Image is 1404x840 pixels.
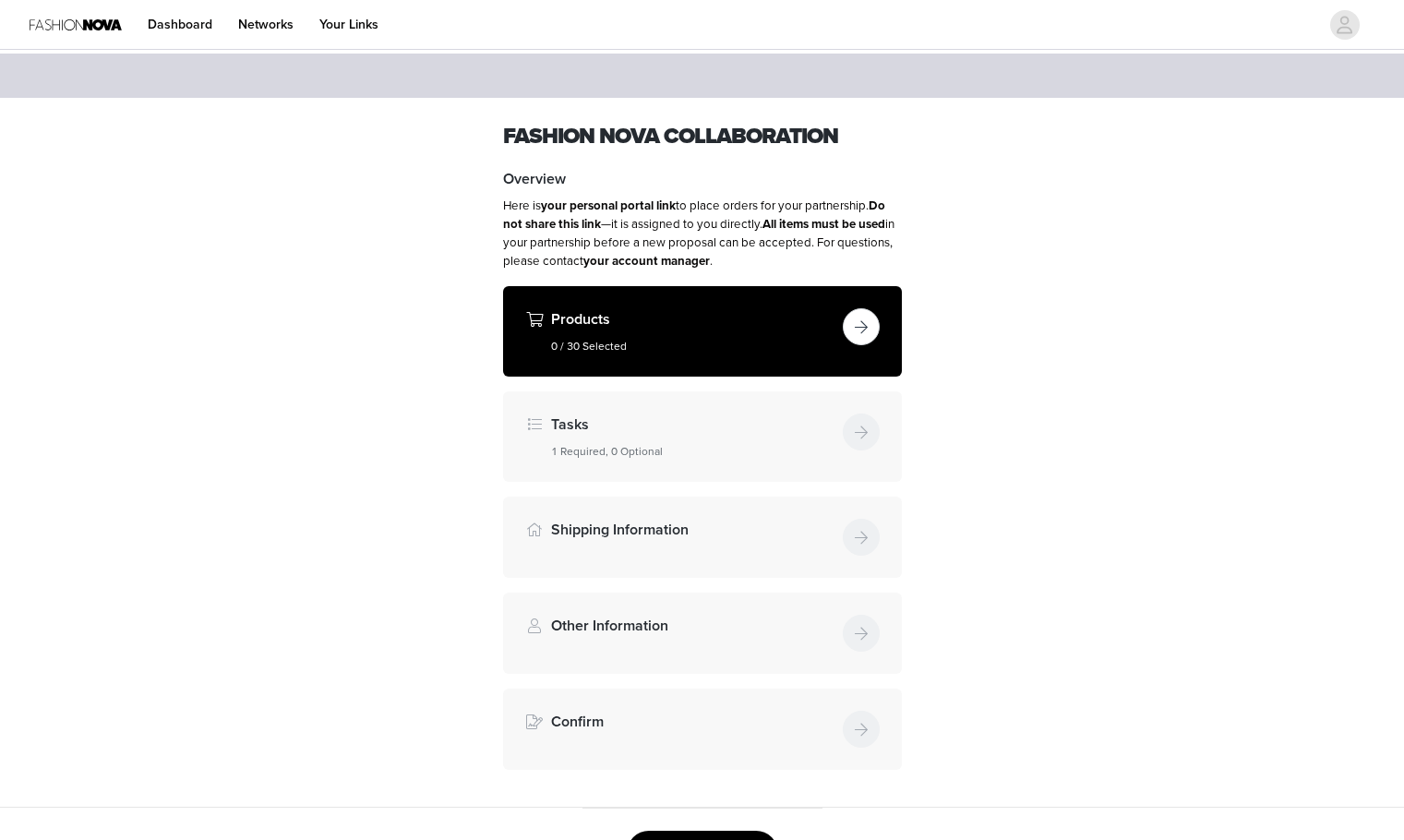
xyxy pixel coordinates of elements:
strong: Do not share this link [503,198,885,232]
div: Shipping Information [503,497,902,578]
h4: Other Information [551,615,835,637]
h5: 0 / 30 Selected [551,338,835,354]
div: Products [503,286,902,377]
a: Networks [227,4,305,45]
h4: Confirm [551,711,835,733]
h4: Tasks [551,414,835,436]
h4: Products [551,308,835,330]
h4: Overview [503,168,902,190]
a: Dashboard [137,4,223,45]
strong: your account manager [583,254,710,269]
span: Here is to place orders for your partnership. —it is assigned to you directly. in your partnershi... [503,198,894,269]
img: Fashion Nova Logo [30,4,122,45]
div: Other Information [503,593,902,674]
a: Your Links [308,4,390,45]
div: Confirm [503,689,902,770]
h1: Fashion Nova Collaboration [503,120,902,153]
strong: All items must be used [762,217,885,232]
h5: 1 Required, 0 Optional [551,443,835,460]
h4: Shipping Information [551,519,835,541]
strong: your personal portal link [541,198,676,213]
div: Tasks [503,391,902,482]
div: avatar [1336,10,1353,40]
